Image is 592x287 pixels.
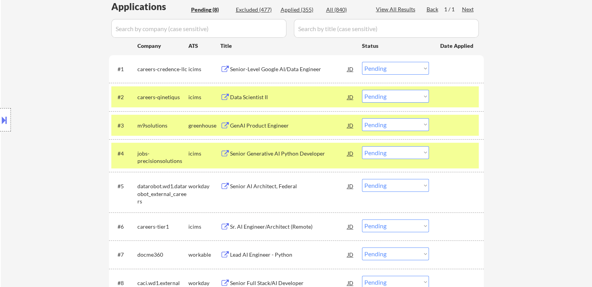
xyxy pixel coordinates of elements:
[347,247,355,261] div: JD
[281,6,320,14] div: Applied (355)
[230,150,348,157] div: Senior Generative AI Python Developer
[440,42,474,50] div: Date Applied
[137,251,188,259] div: docme360
[347,179,355,193] div: JD
[347,62,355,76] div: JD
[111,2,188,11] div: Applications
[462,5,474,13] div: Next
[137,150,188,165] div: jobs-precisionsolutions
[326,6,365,14] div: All (840)
[188,251,220,259] div: workable
[111,19,286,38] input: Search by company (case sensitive)
[191,6,230,14] div: Pending (8)
[188,122,220,129] div: greenhouse
[347,146,355,160] div: JD
[188,150,220,157] div: icims
[137,279,188,287] div: caci.wd1.external
[294,19,479,38] input: Search by title (case sensitive)
[137,93,188,101] div: careers-qinetiqus
[347,118,355,132] div: JD
[137,65,188,73] div: careers-credence-llc
[118,279,131,287] div: #8
[230,122,348,129] div: GenAI Product Engineer
[230,223,348,231] div: Sr. AI Engineer/Architect (Remote)
[137,42,188,50] div: Company
[347,219,355,233] div: JD
[376,5,418,13] div: View All Results
[230,93,348,101] div: Data Scientist II
[427,5,439,13] div: Back
[347,90,355,104] div: JD
[220,42,355,50] div: Title
[230,279,348,287] div: Senior Full Stack/AI Developer
[188,279,220,287] div: workday
[118,223,131,231] div: #6
[236,6,275,14] div: Excluded (477)
[444,5,462,13] div: 1 / 1
[188,65,220,73] div: icims
[188,93,220,101] div: icims
[137,223,188,231] div: careers-tier1
[230,65,348,73] div: Senior-Level Google AI/Data Engineer
[230,182,348,190] div: Senior AI Architect, Federal
[137,182,188,205] div: datarobot.wd1.datarobot_external_careers
[188,182,220,190] div: workday
[118,251,131,259] div: #7
[230,251,348,259] div: Lead AI Engineer - Python
[362,38,429,52] div: Status
[137,122,188,129] div: m9solutions
[188,223,220,231] div: icims
[188,42,220,50] div: ATS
